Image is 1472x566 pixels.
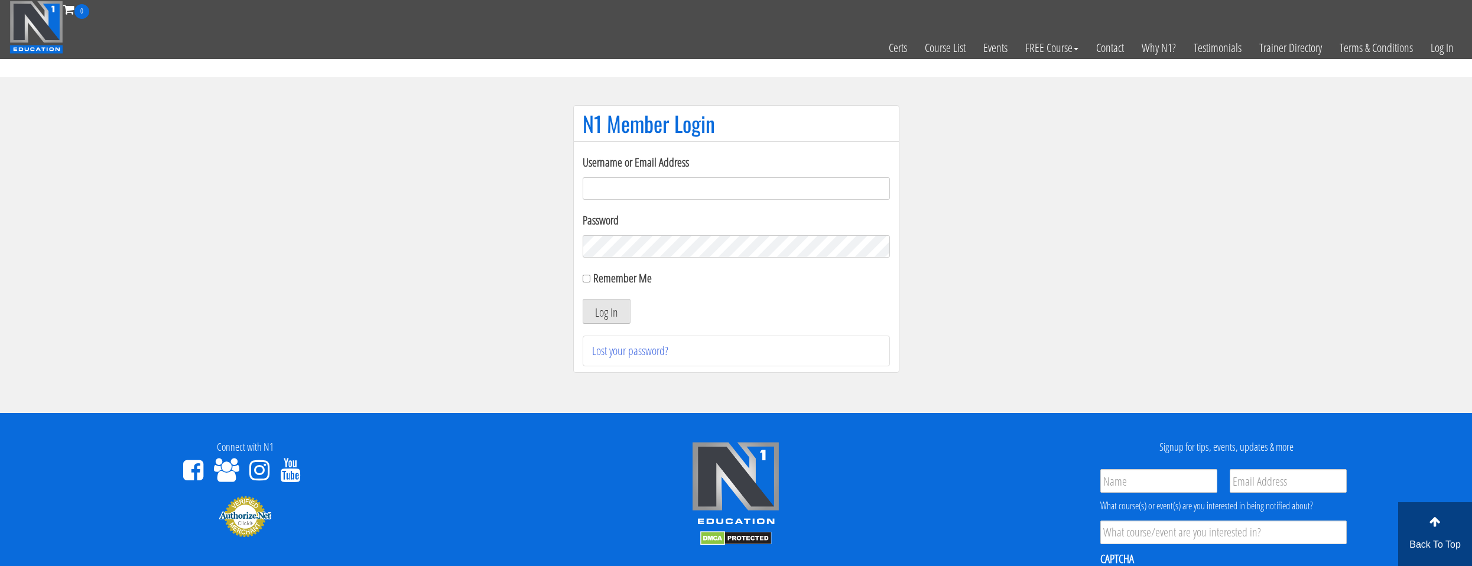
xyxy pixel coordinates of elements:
a: Why N1? [1133,19,1185,77]
input: Name [1100,469,1217,493]
a: Lost your password? [592,343,668,359]
a: Certs [880,19,916,77]
img: n1-edu-logo [691,441,780,529]
label: Remember Me [593,270,652,286]
a: Contact [1087,19,1133,77]
input: Email Address [1230,469,1347,493]
label: Password [583,212,890,229]
label: Username or Email Address [583,154,890,171]
img: DMCA.com Protection Status [700,531,772,545]
img: n1-education [9,1,63,54]
a: 0 [63,1,89,17]
a: Trainer Directory [1250,19,1331,77]
div: What course(s) or event(s) are you interested in being notified about? [1100,499,1347,513]
h4: Connect with N1 [9,441,482,453]
a: Events [974,19,1016,77]
a: Log In [1422,19,1463,77]
h4: Signup for tips, events, updates & more [990,441,1463,453]
button: Log In [583,299,631,324]
img: Authorize.Net Merchant - Click to Verify [219,495,272,538]
h1: N1 Member Login [583,112,890,135]
a: Course List [916,19,974,77]
a: Terms & Conditions [1331,19,1422,77]
a: Testimonials [1185,19,1250,77]
a: FREE Course [1016,19,1087,77]
input: What course/event are you interested in? [1100,521,1347,544]
span: 0 [74,4,89,19]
